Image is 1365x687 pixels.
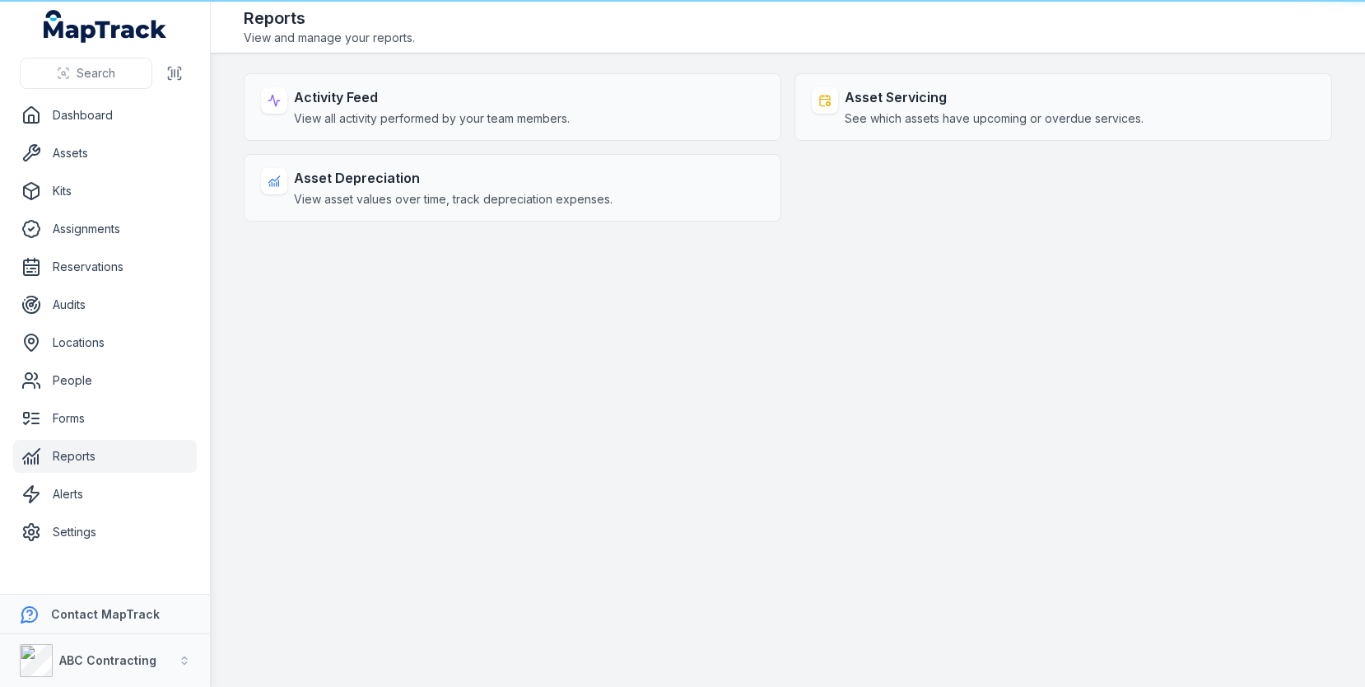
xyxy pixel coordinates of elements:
a: Forms [13,402,197,435]
a: Reports [13,440,197,473]
span: Search [77,65,115,82]
a: Asset DepreciationView asset values over time, track depreciation expenses. [244,154,781,222]
a: Asset ServicingSee which assets have upcoming or overdue services. [794,73,1332,141]
a: Reservations [13,250,197,283]
strong: Activity Feed [294,87,570,107]
h2: Reports [244,7,415,30]
span: View and manage your reports. [244,30,415,46]
a: Locations [13,326,197,359]
strong: Asset Depreciation [294,168,613,188]
a: Audits [13,288,197,321]
span: See which assets have upcoming or overdue services. [845,110,1144,127]
strong: Contact MapTrack [51,607,160,621]
a: People [13,364,197,397]
strong: ABC Contracting [59,653,156,667]
strong: Asset Servicing [845,87,1144,107]
a: Assignments [13,213,197,245]
span: View all activity performed by your team members. [294,110,570,127]
a: MapTrack [44,10,167,43]
a: Dashboard [13,99,197,132]
a: Kits [13,175,197,208]
button: Search [20,58,152,89]
a: Settings [13,516,197,549]
a: Assets [13,137,197,170]
a: Alerts [13,478,197,511]
span: View asset values over time, track depreciation expenses. [294,191,613,208]
a: Activity FeedView all activity performed by your team members. [244,73,781,141]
